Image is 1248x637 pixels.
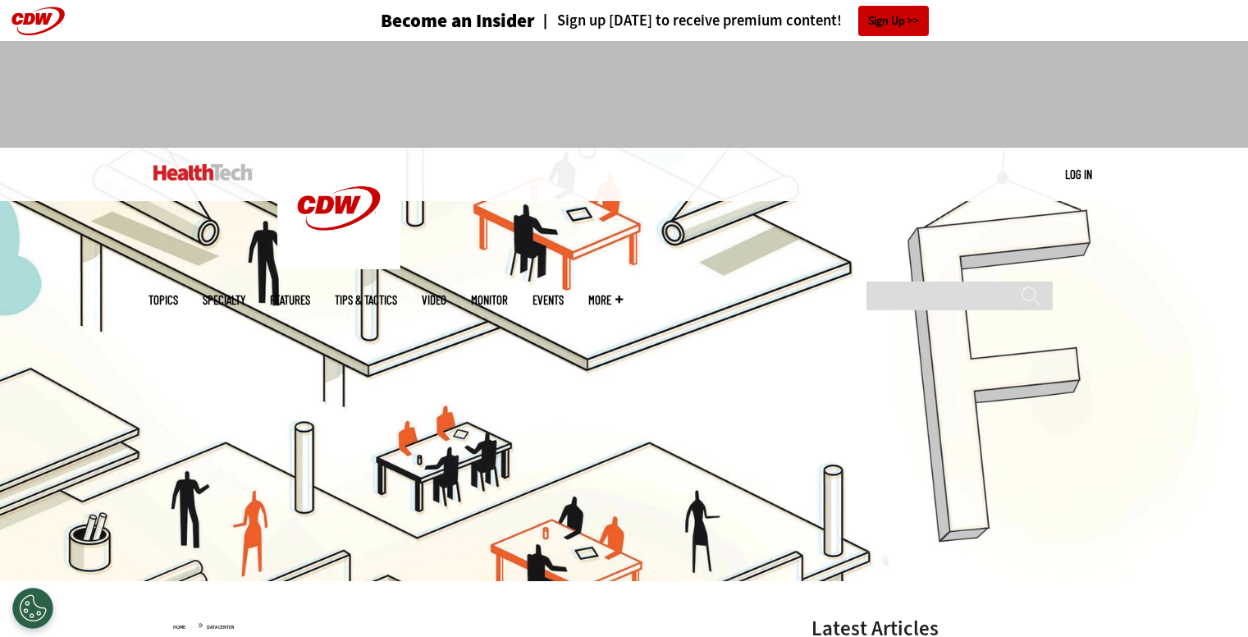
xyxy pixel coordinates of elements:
[535,13,842,29] a: Sign up [DATE] to receive premium content!
[1065,167,1092,181] a: Log in
[1065,166,1092,183] div: User menu
[173,618,769,631] div: »
[277,256,400,273] a: CDW
[203,294,245,306] span: Specialty
[270,294,310,306] a: Features
[319,11,535,30] a: Become an Insider
[173,624,185,630] a: Home
[207,624,235,630] a: Data Center
[335,294,397,306] a: Tips & Tactics
[471,294,508,306] a: MonITor
[422,294,446,306] a: Video
[153,164,253,181] img: Home
[381,11,535,30] h3: Become an Insider
[588,294,623,306] span: More
[326,57,923,131] iframe: advertisement
[12,588,53,629] button: Open Preferences
[533,294,564,306] a: Events
[858,6,929,36] a: Sign Up
[12,588,53,629] div: Cookies Settings
[277,148,400,269] img: Home
[149,294,178,306] span: Topics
